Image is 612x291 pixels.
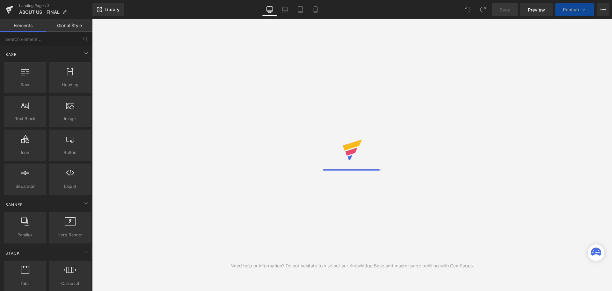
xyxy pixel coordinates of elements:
a: Global Style [46,19,92,32]
button: Publish [555,3,594,16]
a: Preview [520,3,553,16]
span: Parallax [6,232,44,238]
a: Mobile [308,3,323,16]
span: Banner [5,202,24,208]
a: Laptop [277,3,293,16]
a: New Library [92,3,124,16]
span: Image [51,115,89,122]
span: Text Block [6,115,44,122]
a: Landing Pages [19,3,92,8]
span: Save [499,6,510,13]
span: Stack [5,250,20,256]
span: Icon [6,149,44,156]
a: Desktop [262,3,277,16]
span: Separator [6,183,44,190]
span: Button [51,149,89,156]
a: Tablet [293,3,308,16]
button: Redo [477,3,489,16]
span: Publish [563,7,579,12]
span: Heading [51,81,89,88]
span: Tabs [6,280,44,287]
span: Base [5,51,17,57]
span: Preview [528,6,545,13]
span: Carousel [51,280,89,287]
span: Hero Banner [51,232,89,238]
span: ABOUT US - FINAL [19,10,60,15]
button: Undo [461,3,474,16]
span: Liquid [51,183,89,190]
div: Need help or information? Do not hesitate to visit out our Knowledge Base and master page buildin... [230,262,474,269]
span: Row [6,81,44,88]
button: More [597,3,609,16]
span: Library [105,7,120,12]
